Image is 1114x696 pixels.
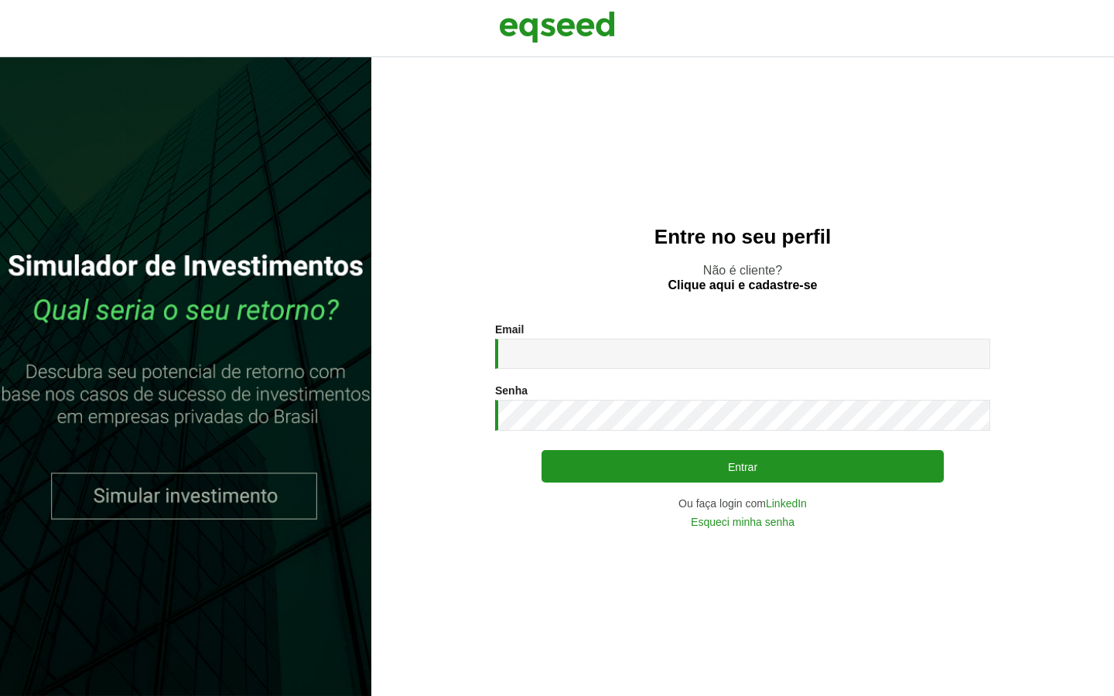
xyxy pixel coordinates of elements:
img: EqSeed Logo [499,8,615,46]
label: Senha [495,385,528,396]
button: Entrar [542,450,944,483]
div: Ou faça login com [495,498,990,509]
p: Não é cliente? [402,263,1083,292]
label: Email [495,324,524,335]
a: LinkedIn [766,498,807,509]
h2: Entre no seu perfil [402,226,1083,248]
a: Clique aqui e cadastre-se [668,279,818,292]
a: Esqueci minha senha [691,517,794,527]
